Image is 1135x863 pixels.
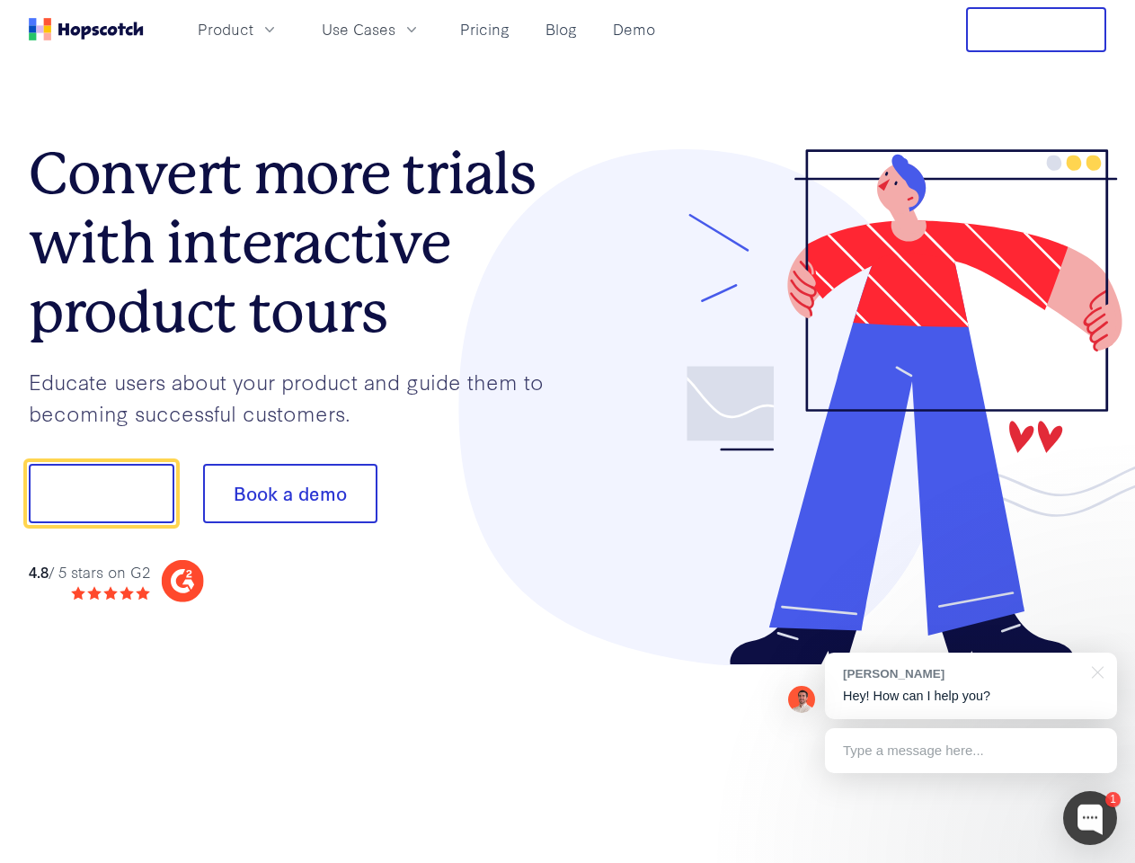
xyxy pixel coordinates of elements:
div: 1 [1105,792,1121,807]
button: Use Cases [311,14,431,44]
span: Product [198,18,253,40]
div: Type a message here... [825,728,1117,773]
button: Show me! [29,464,174,523]
span: Use Cases [322,18,395,40]
a: Home [29,18,144,40]
a: Blog [538,14,584,44]
a: Pricing [453,14,517,44]
p: Educate users about your product and guide them to becoming successful customers. [29,366,568,428]
button: Book a demo [203,464,377,523]
div: / 5 stars on G2 [29,561,150,583]
button: Free Trial [966,7,1106,52]
h1: Convert more trials with interactive product tours [29,139,568,346]
button: Product [187,14,289,44]
p: Hey! How can I help you? [843,687,1099,706]
div: [PERSON_NAME] [843,665,1081,682]
img: Mark Spera [788,686,815,713]
a: Demo [606,14,662,44]
strong: 4.8 [29,561,49,582]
